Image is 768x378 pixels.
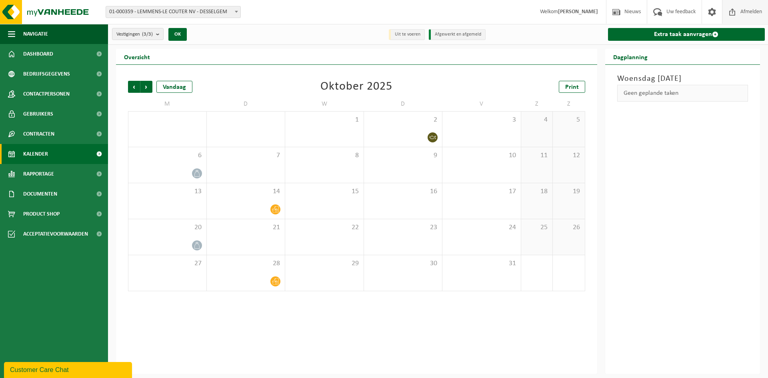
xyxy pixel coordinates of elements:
[289,151,360,160] span: 8
[559,81,585,93] a: Print
[4,360,134,378] iframe: chat widget
[23,124,54,144] span: Contracten
[211,259,281,268] span: 28
[23,144,48,164] span: Kalender
[211,187,281,196] span: 14
[446,151,517,160] span: 10
[558,9,598,15] strong: [PERSON_NAME]
[116,49,158,64] h2: Overzicht
[207,97,286,111] td: D
[132,223,202,232] span: 20
[525,151,549,160] span: 11
[23,204,60,224] span: Product Shop
[364,97,443,111] td: D
[106,6,240,18] span: 01-000359 - LEMMENS-LE COUTER NV - DESSELGEM
[368,223,438,232] span: 23
[368,187,438,196] span: 16
[617,73,748,85] h3: Woensdag [DATE]
[320,81,392,93] div: Oktober 2025
[23,84,70,104] span: Contactpersonen
[557,223,580,232] span: 26
[553,97,585,111] td: Z
[442,97,521,111] td: V
[132,259,202,268] span: 27
[557,187,580,196] span: 19
[446,116,517,124] span: 3
[446,259,517,268] span: 31
[289,187,360,196] span: 15
[285,97,364,111] td: W
[389,29,425,40] li: Uit te voeren
[446,223,517,232] span: 24
[112,28,164,40] button: Vestigingen(3/3)
[289,116,360,124] span: 1
[521,97,553,111] td: Z
[565,84,579,90] span: Print
[289,259,360,268] span: 29
[368,259,438,268] span: 30
[132,187,202,196] span: 13
[23,224,88,244] span: Acceptatievoorwaarden
[608,28,765,41] a: Extra taak aanvragen
[23,64,70,84] span: Bedrijfsgegevens
[23,184,57,204] span: Documenten
[289,223,360,232] span: 22
[211,223,281,232] span: 21
[142,32,153,37] count: (3/3)
[23,44,53,64] span: Dashboard
[211,151,281,160] span: 7
[132,151,202,160] span: 6
[446,187,517,196] span: 17
[557,151,580,160] span: 12
[23,24,48,44] span: Navigatie
[429,29,486,40] li: Afgewerkt en afgemeld
[156,81,192,93] div: Vandaag
[106,6,241,18] span: 01-000359 - LEMMENS-LE COUTER NV - DESSELGEM
[128,97,207,111] td: M
[605,49,656,64] h2: Dagplanning
[525,187,549,196] span: 18
[368,116,438,124] span: 2
[140,81,152,93] span: Volgende
[168,28,187,41] button: OK
[128,81,140,93] span: Vorige
[525,116,549,124] span: 4
[23,104,53,124] span: Gebruikers
[617,85,748,102] div: Geen geplande taken
[525,223,549,232] span: 25
[368,151,438,160] span: 9
[116,28,153,40] span: Vestigingen
[23,164,54,184] span: Rapportage
[557,116,580,124] span: 5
